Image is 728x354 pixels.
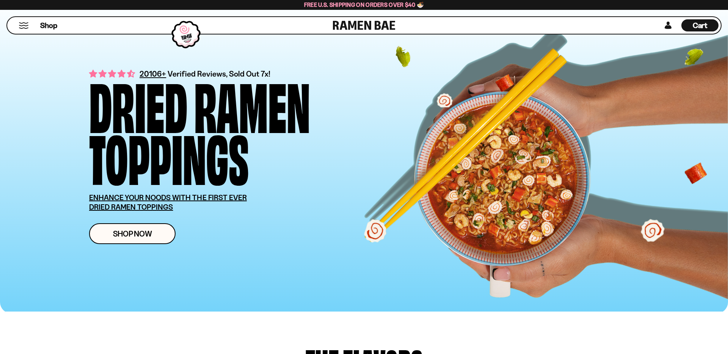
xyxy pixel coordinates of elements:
[40,19,57,31] a: Shop
[19,22,29,29] button: Mobile Menu Trigger
[89,193,247,211] u: ENHANCE YOUR NOODS WITH THE FIRST EVER DRIED RAMEN TOPPINGS
[89,223,176,244] a: Shop Now
[40,20,57,31] span: Shop
[194,78,310,130] div: Ramen
[113,230,152,238] span: Shop Now
[304,1,424,8] span: Free U.S. Shipping on Orders over $40 🍜
[89,78,187,130] div: Dried
[89,130,249,182] div: Toppings
[693,21,708,30] span: Cart
[681,17,719,34] a: Cart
